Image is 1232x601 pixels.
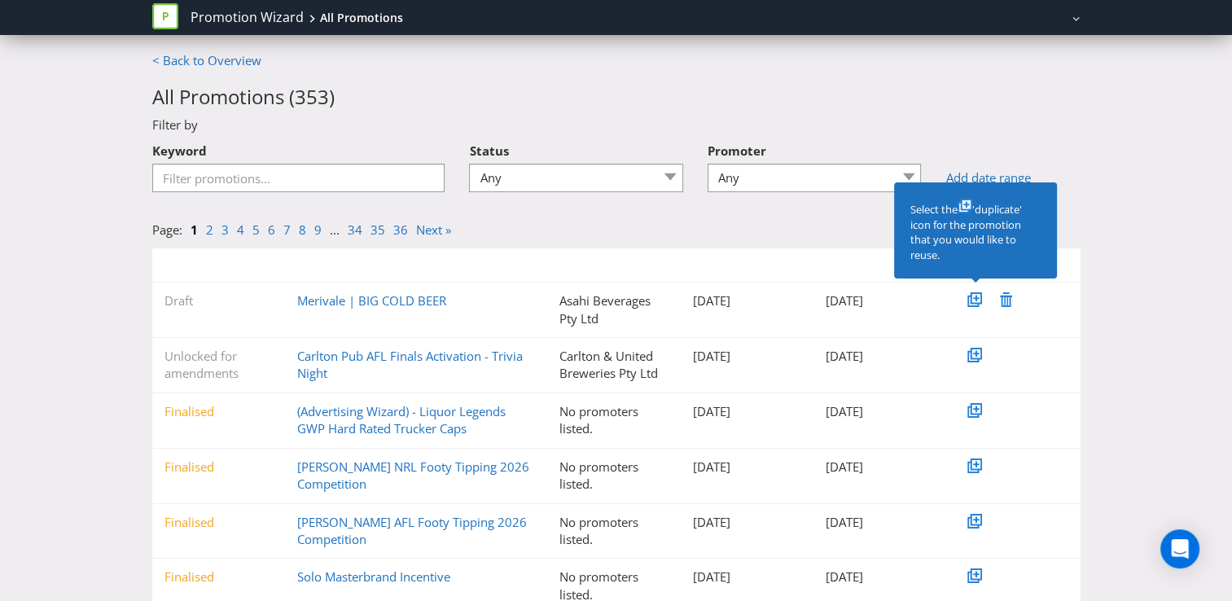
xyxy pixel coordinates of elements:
[297,568,450,585] a: Solo Masterbrand Incentive
[152,514,286,531] div: Finalised
[164,258,174,272] span: ▼
[547,458,681,494] div: No promoters listed.
[891,11,967,24] span: Asahi Beverages
[693,258,703,272] span: ▼
[826,258,835,272] span: ▼
[297,258,307,272] span: ▼
[559,258,569,272] span: ▼
[297,403,506,436] a: (Advertising Wizard) - Liquor Legends GWP Hard Rated Trucker Caps
[469,143,508,159] span: Status
[152,222,182,238] span: Page:
[152,83,295,110] span: All Promotions (
[547,348,681,383] div: Carlton & United Breweries Pty Ltd
[221,222,229,238] a: 3
[320,10,403,26] div: All Promotions
[681,568,814,586] div: [DATE]
[152,348,286,383] div: Unlocked for amendments
[572,258,615,272] span: Promoter
[393,222,408,238] a: 36
[295,83,329,110] span: 353
[297,514,527,547] a: [PERSON_NAME] AFL Footy Tipping 2026 Competition
[152,52,261,68] a: < Back to Overview
[813,568,947,586] div: [DATE]
[705,258,742,272] span: Created
[297,292,446,309] a: Merivale | BIG COLD BEER
[813,292,947,309] div: [DATE]
[813,514,947,531] div: [DATE]
[977,11,1070,24] a: [PERSON_NAME]
[813,348,947,365] div: [DATE]
[283,222,291,238] a: 7
[206,222,213,238] a: 2
[297,348,523,381] a: Carlton Pub AFL Finals Activation - Trivia Night
[152,134,207,160] label: Keyword
[910,202,1022,262] span: 'duplicate' icon for the promotion that you would like to reuse.
[945,169,1080,186] a: Add date range
[681,348,814,365] div: [DATE]
[314,222,322,238] a: 9
[152,292,286,309] div: Draft
[813,403,947,420] div: [DATE]
[348,222,362,238] a: 34
[547,514,681,549] div: No promoters listed.
[416,222,451,238] a: Next »
[708,143,766,159] span: Promoter
[681,514,814,531] div: [DATE]
[191,222,198,238] a: 1
[329,83,335,110] span: )
[237,222,244,238] a: 4
[297,458,529,492] a: [PERSON_NAME] NRL Footy Tipping 2026 Competition
[309,258,387,272] span: Promotion Name
[152,164,445,192] input: Filter promotions...
[152,568,286,586] div: Finalised
[1160,529,1199,568] div: Open Intercom Messenger
[152,458,286,476] div: Finalised
[152,403,286,420] div: Finalised
[191,8,304,27] a: Promotion Wizard
[176,258,204,272] span: Status
[838,258,878,272] span: Modified
[547,403,681,438] div: No promoters listed.
[299,222,306,238] a: 8
[268,222,275,238] a: 6
[140,116,1093,134] div: Filter by
[547,292,681,327] div: Asahi Beverages Pty Ltd
[910,202,958,217] span: Select the
[252,222,260,238] a: 5
[681,292,814,309] div: [DATE]
[370,222,385,238] a: 35
[681,458,814,476] div: [DATE]
[681,403,814,420] div: [DATE]
[813,458,947,476] div: [DATE]
[330,222,348,239] li: ...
